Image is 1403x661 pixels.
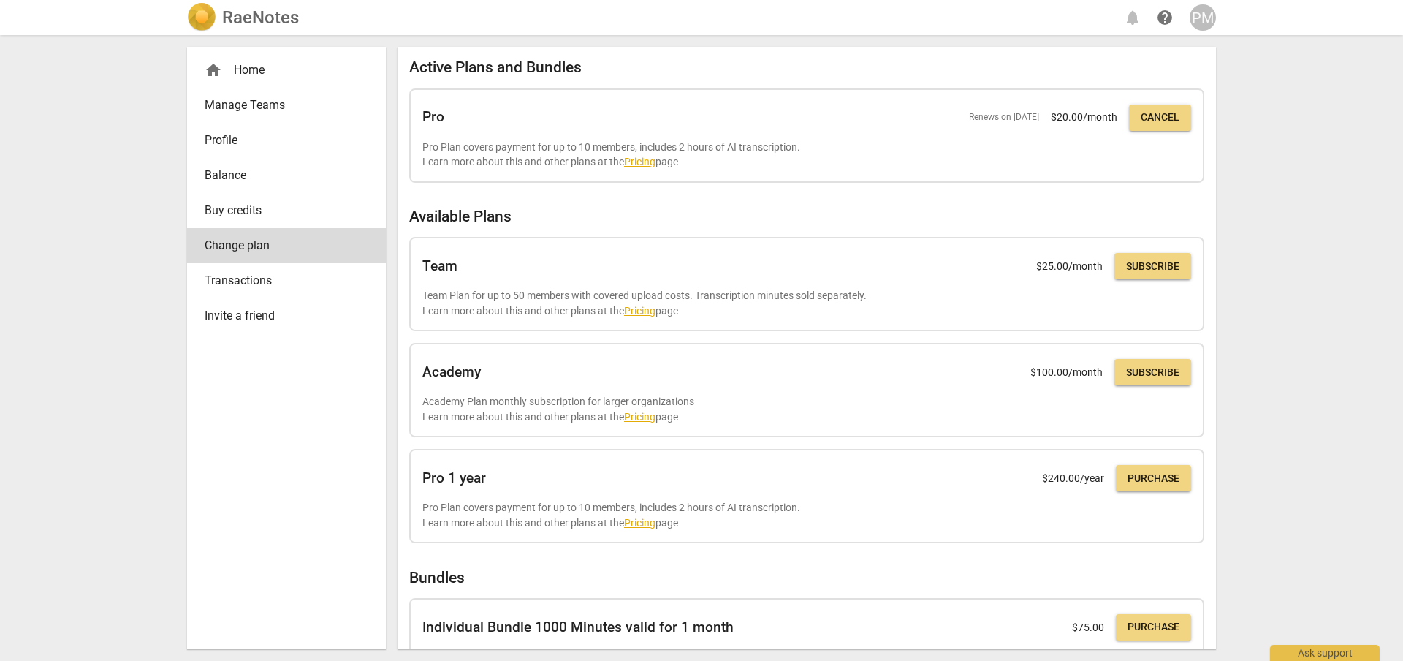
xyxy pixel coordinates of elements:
span: Balance [205,167,357,184]
p: $ 240.00 /year [1042,471,1104,486]
a: Pricing [624,411,655,423]
h2: Bundles [409,569,1204,587]
span: Subscribe [1126,260,1179,274]
h2: Pro 1 year [422,470,486,486]
h2: Individual Bundle 1000 Minutes valid for 1 month [422,619,734,635]
span: Change plan [205,237,357,254]
span: Profile [205,132,357,149]
span: Purchase [1128,620,1179,635]
span: help [1156,9,1174,26]
span: Transactions [205,272,357,290]
img: Logo [187,3,216,32]
span: Subscribe [1126,366,1179,380]
button: Subscribe [1114,253,1191,279]
a: Invite a friend [187,298,386,333]
span: Cancel [1141,110,1179,125]
p: Academy Plan monthly subscription for larger organizations Learn more about this and other plans ... [422,394,1191,424]
button: Purchase [1116,465,1191,491]
p: Team Plan for up to 50 members with covered upload costs. Transcription minutes sold separately. ... [422,288,1191,318]
a: Pricing [624,156,655,167]
button: Purchase [1116,614,1191,641]
div: Home [205,61,357,79]
p: Pro Plan covers payment for up to 10 members, includes 2 hours of AI transcription. Learn more ab... [422,140,1191,170]
button: PM [1190,4,1216,31]
p: $ 25.00 /month [1036,259,1103,274]
h2: Academy [422,364,481,380]
span: Purchase [1128,472,1179,486]
div: Home [187,53,386,88]
span: Renews on [DATE] [969,111,1039,124]
a: Balance [187,158,386,193]
div: Ask support [1270,645,1380,661]
h2: Pro [422,109,444,125]
h2: RaeNotes [222,7,299,28]
p: $ 75.00 [1072,620,1104,635]
a: Profile [187,123,386,158]
a: Pricing [624,517,655,529]
a: Change plan [187,228,386,263]
h2: Available Plans [409,208,1204,226]
a: Transactions [187,263,386,298]
span: Manage Teams [205,97,357,114]
p: $ 20.00 /month [1051,110,1117,125]
span: home [205,61,222,79]
a: Help [1152,4,1178,31]
span: Buy credits [205,202,357,219]
a: Manage Teams [187,88,386,123]
h2: Active Plans and Bundles [409,58,1204,77]
p: $ 100.00 /month [1030,365,1103,380]
a: LogoRaeNotes [187,3,299,32]
h2: Team [422,258,457,274]
button: Cancel [1129,105,1191,131]
button: Subscribe [1114,359,1191,385]
a: Buy credits [187,193,386,228]
span: Invite a friend [205,307,357,325]
p: Pro Plan covers payment for up to 10 members, includes 2 hours of AI transcription. Learn more ab... [422,500,1191,530]
a: Pricing [624,305,655,317]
